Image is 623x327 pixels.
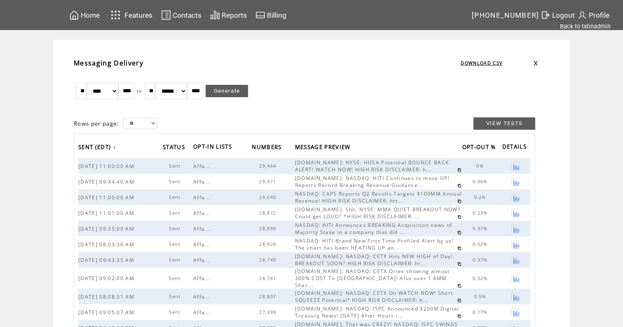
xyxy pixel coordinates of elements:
[78,241,136,248] span: [DATE] 08:03:36 AM
[169,294,183,299] span: Sent
[74,58,143,68] span: Messaging Delivery
[259,194,278,200] span: 29,040
[78,293,136,300] span: [DATE] 08:08:31 AM
[206,85,248,97] a: Generate
[173,11,201,19] span: Contacts
[163,141,189,154] a: STATUS
[169,226,183,231] span: Sent
[502,141,529,154] span: DETAILS
[107,7,154,23] a: Features
[193,225,212,232] span: Affa...
[222,11,247,19] span: Reports
[169,179,183,185] span: Sent
[78,163,136,170] span: [DATE] 11:00:00 AM
[252,141,286,154] a: NUMBERS
[541,10,550,20] img: exit.svg
[160,9,203,21] a: Contacts
[108,8,123,22] img: features.svg
[169,276,183,281] span: Sent
[474,294,488,299] span: 0.5%
[252,141,283,155] span: NUMBERS
[473,276,490,281] span: 0.52%
[259,210,278,216] span: 28,872
[163,141,187,155] span: STATUS
[473,117,535,130] a: VIEW TESTS
[474,194,488,200] span: 0.2%
[259,276,278,281] span: 28,781
[69,10,79,20] img: home.svg
[193,257,212,264] span: Affa...
[259,257,278,263] span: 28,749
[68,9,101,21] a: Home
[552,11,575,19] span: Logout
[295,222,452,236] span: NASDAQ: HITI Announces BREAKING Acquisition news of Majority Stake in a company that did ...
[461,60,502,66] a: DOWNLOAD CSV
[473,241,490,247] span: 0.52%
[78,178,136,185] span: [DATE] 09:44:40 AM
[295,305,459,319] span: [DOMAIN_NAME]: NASDAQ: ISPC Announced $200M Digital Treasury News! [DATE] After Hours i...
[78,210,136,217] span: [DATE] 11:01:00 AM
[78,275,136,282] span: [DATE] 09:02:00 AM
[259,226,278,231] span: 28,899
[169,241,183,247] span: Sent
[193,178,212,185] span: Affa...
[462,141,500,154] a: OPT-OUT %
[259,241,278,247] span: 28,928
[193,275,212,282] span: Affa...
[473,257,490,263] span: 0.37%
[193,309,212,316] span: Affa...
[137,88,142,94] span: to
[473,309,490,315] span: 0.17%
[78,225,136,232] span: [DATE] 09:35:09 AM
[473,179,490,185] span: 0.06%
[124,11,152,19] span: Features
[254,9,288,21] a: Billing
[193,163,212,170] span: Affa...
[577,10,587,20] img: profile.svg
[78,141,118,154] a: SENT (EDT)↓
[210,10,220,20] img: chart.svg
[295,206,460,220] span: [DOMAIN_NAME]: Shh. NYSE: MMA QUIET BREAKOUT NOW? Could get LOUD? *HIGH RISK DISCLAIMER: ...
[295,237,454,251] span: NASDAQ: HITI Brand New First Time Profiled Alert by us! The chart has been HEATING UP an...
[473,210,490,216] span: 0.23%
[259,309,278,315] span: 27,399
[295,253,453,267] span: [DOMAIN_NAME]: NASDAQ: CETX Hits NEW HIGH of Day! BREAKOUT SOON? HIGH RISK DISCLAIMER: ht...
[472,11,539,19] span: [PHONE_NUMBER]
[267,11,286,19] span: Billing
[161,10,171,20] img: contacts.svg
[169,194,183,200] span: Sent
[539,9,576,21] a: Logout
[193,293,212,300] span: Affa...
[576,9,611,21] a: Profile
[589,11,609,19] span: Profile
[259,163,278,169] span: 29,464
[473,226,490,231] span: 0.37%
[560,23,611,30] a: Back to txtinadmin
[209,9,248,21] a: Reports
[259,179,278,185] span: 29,471
[295,175,450,189] span: [DOMAIN_NAME]: NASDAQ: HITI Continues to move UP! Reports Record Breaking Revenue Guidance...
[193,141,234,154] span: OPT-IN LISTS
[462,141,498,155] span: OPT-OUT %
[193,210,212,217] span: Affa...
[193,194,212,201] span: Affa...
[169,309,183,315] span: Sent
[295,141,355,154] a: MESSAGE PREVIEW
[255,10,265,20] img: creidtcard.svg
[74,120,119,127] span: Rows per page:
[78,257,136,264] span: [DATE] 09:43:35 AM
[295,141,353,155] span: MESSAGE PREVIEW
[259,294,278,299] span: 28,807
[295,290,453,304] span: [DOMAIN_NAME]: NASDAQ: CETX On WATCH NOW! Short SQUEEZE Potential? HIGH RISK DISCLAIMER: h...
[476,163,486,169] span: 0%
[169,257,183,263] span: Sent
[295,268,450,289] span: [DOMAIN_NAME]: NASDAQ: CETX Ortex showing almost 300% COST To [GEOGRAPHIC_DATA]! Also over 1.4MM ...
[78,141,113,155] span: SENT (EDT)
[169,163,183,169] span: Sent
[295,190,462,204] span: NASDAQ: CAPS Reports Q2 Results Targets $100MM Annual Revenue! HIGH RISK DISCLAIMER: htt...
[78,309,136,316] span: [DATE] 09:05:07 AM
[78,194,136,201] span: [DATE] 11:00:00 AM
[295,159,449,173] span: [DOMAIN_NAME]: NYSE: HUSA Potential BOUNCE BACK ALERT! WATCH NOW! HIGH RISK DISCLAIMER: h...
[81,11,100,19] span: Home
[193,241,212,248] span: Affa...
